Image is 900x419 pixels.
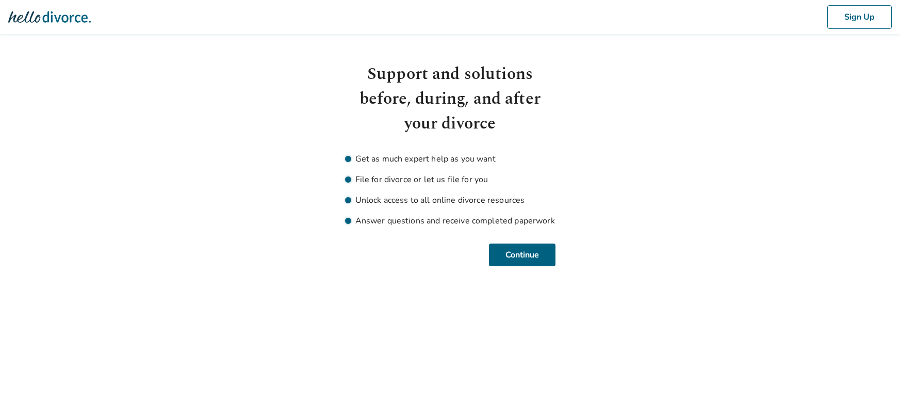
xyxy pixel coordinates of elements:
img: Hello Divorce Logo [8,7,91,27]
li: Get as much expert help as you want [345,153,555,165]
li: Answer questions and receive completed paperwork [345,215,555,227]
li: File for divorce or let us file for you [345,173,555,186]
button: Sign Up [827,5,892,29]
button: Continue [489,244,555,266]
h1: Support and solutions before, during, and after your divorce [345,62,555,136]
li: Unlock access to all online divorce resources [345,194,555,206]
